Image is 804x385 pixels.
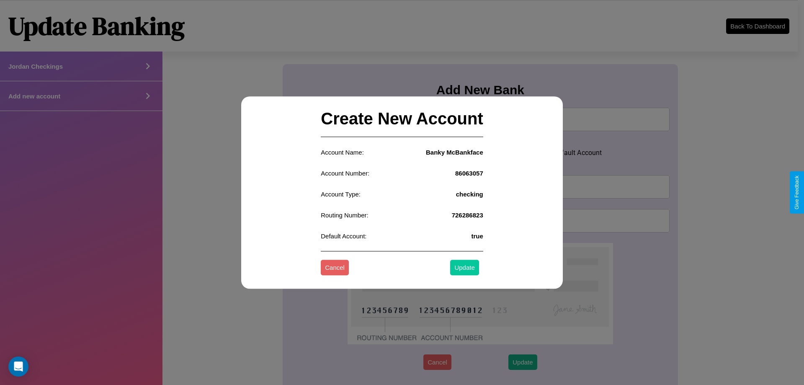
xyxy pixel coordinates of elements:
div: Give Feedback [794,176,800,209]
h4: 726286823 [452,212,483,219]
h2: Create New Account [321,101,483,137]
button: Update [450,260,479,276]
div: Open Intercom Messenger [8,357,28,377]
p: Account Name: [321,147,364,158]
h4: true [471,233,483,240]
button: Cancel [321,260,349,276]
p: Default Account: [321,230,366,242]
p: Routing Number: [321,209,368,221]
h4: 86063057 [455,170,483,177]
p: Account Type: [321,189,361,200]
p: Account Number: [321,168,369,179]
h4: Banky McBankface [426,149,483,156]
h4: checking [456,191,483,198]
